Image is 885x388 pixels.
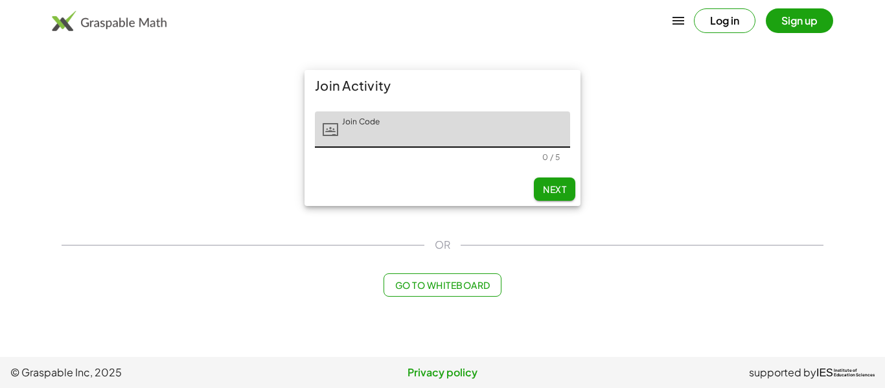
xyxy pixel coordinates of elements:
[816,367,833,379] span: IES
[766,8,833,33] button: Sign up
[749,365,816,380] span: supported by
[534,177,575,201] button: Next
[384,273,501,297] button: Go to Whiteboard
[542,152,560,162] div: 0 / 5
[834,369,875,378] span: Institute of Education Sciences
[305,70,580,101] div: Join Activity
[694,8,755,33] button: Log in
[299,365,587,380] a: Privacy policy
[543,183,566,195] span: Next
[395,279,490,291] span: Go to Whiteboard
[816,365,875,380] a: IESInstitute ofEducation Sciences
[10,365,299,380] span: © Graspable Inc, 2025
[435,237,450,253] span: OR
